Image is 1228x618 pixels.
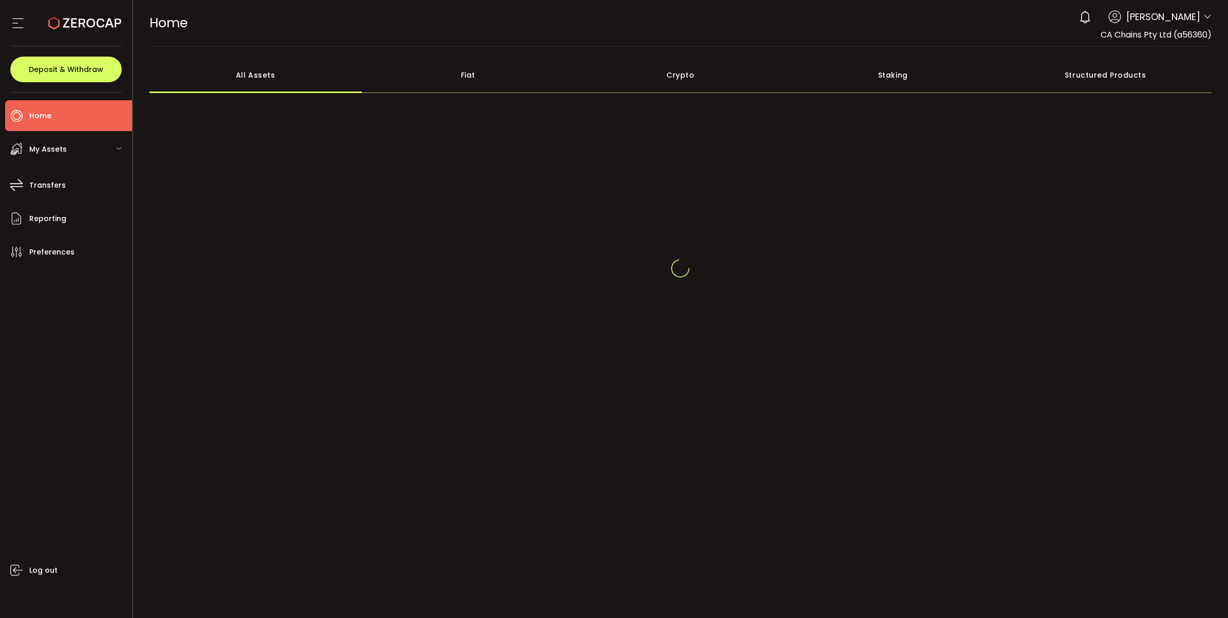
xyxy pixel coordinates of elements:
[1126,10,1200,24] span: [PERSON_NAME]
[29,563,58,578] span: Log out
[150,57,362,93] div: All Assets
[10,57,122,82] button: Deposit & Withdraw
[574,57,787,93] div: Crypto
[29,178,66,193] span: Transfers
[29,211,66,226] span: Reporting
[29,66,103,73] span: Deposit & Withdraw
[362,57,574,93] div: Fiat
[150,14,188,32] span: Home
[999,57,1212,93] div: Structured Products
[29,245,75,260] span: Preferences
[787,57,999,93] div: Staking
[29,142,67,157] span: My Assets
[29,108,51,123] span: Home
[1101,29,1212,41] span: CA Chains Pty Ltd (a56360)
